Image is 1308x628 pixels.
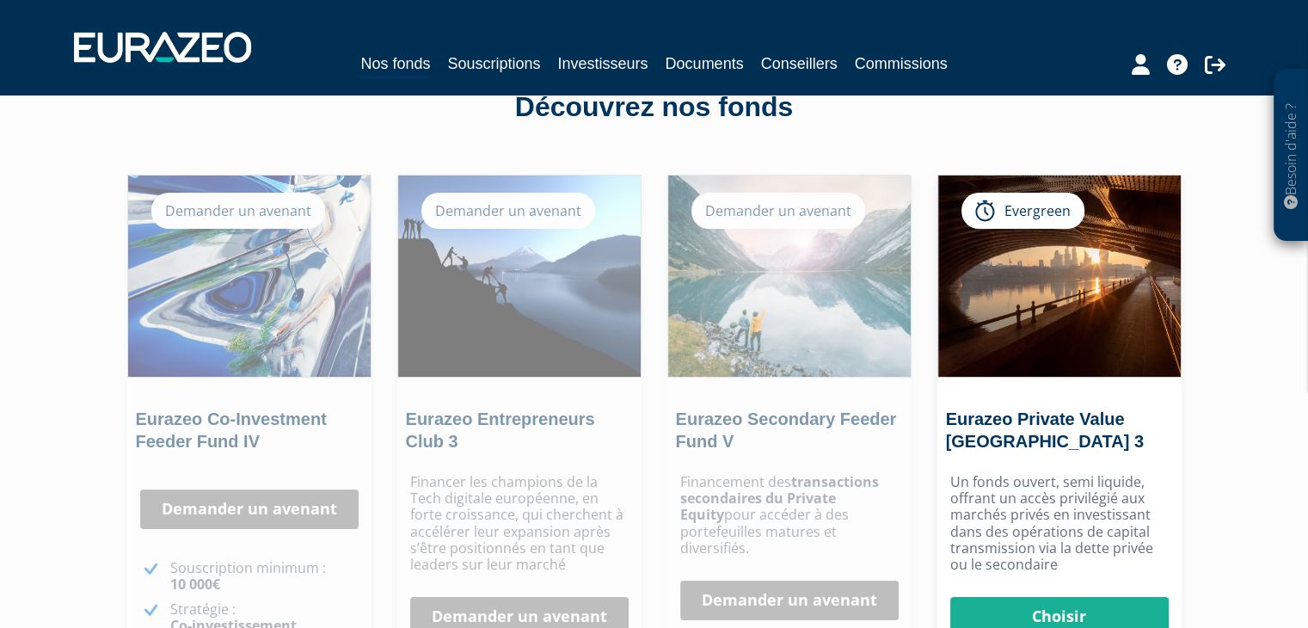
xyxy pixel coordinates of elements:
[128,175,371,377] img: Eurazeo Co-Investment Feeder Fund IV
[855,52,948,76] a: Commissions
[410,474,629,573] p: Financer les champions de la Tech digitale européenne, en forte croissance, qui cherchent à accél...
[691,193,865,229] div: Demander un avenant
[680,472,879,524] strong: transactions secondaires du Private Equity
[136,409,327,451] a: Eurazeo Co-Investment Feeder Fund IV
[151,193,325,229] div: Demander un avenant
[676,409,897,451] a: Eurazeo Secondary Feeder Fund V
[680,581,899,620] a: Demander un avenant
[946,409,1144,451] a: Eurazeo Private Value [GEOGRAPHIC_DATA] 3
[140,489,359,529] a: Demander un avenant
[761,52,838,76] a: Conseillers
[170,575,220,594] strong: 10 000€
[170,560,359,593] p: Souscription minimum :
[668,175,911,377] img: Eurazeo Secondary Feeder Fund V
[421,193,595,229] div: Demander un avenant
[360,52,430,78] a: Nos fonds
[406,409,595,451] a: Eurazeo Entrepreneurs Club 3
[961,193,1084,229] div: Evergreen
[666,52,744,76] a: Documents
[447,52,540,76] a: Souscriptions
[680,474,899,557] p: Financement des pour accéder à des portefeuilles matures et diversifiés.
[164,88,1145,127] div: Découvrez nos fonds
[938,175,1181,377] img: Eurazeo Private Value Europe 3
[557,52,648,76] a: Investisseurs
[950,474,1169,573] p: Un fonds ouvert, semi liquide, offrant un accès privilégié aux marchés privés en investissant dan...
[1281,78,1301,233] p: Besoin d'aide ?
[398,175,641,377] img: Eurazeo Entrepreneurs Club 3
[74,32,251,63] img: 1732889491-logotype_eurazeo_blanc_rvb.png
